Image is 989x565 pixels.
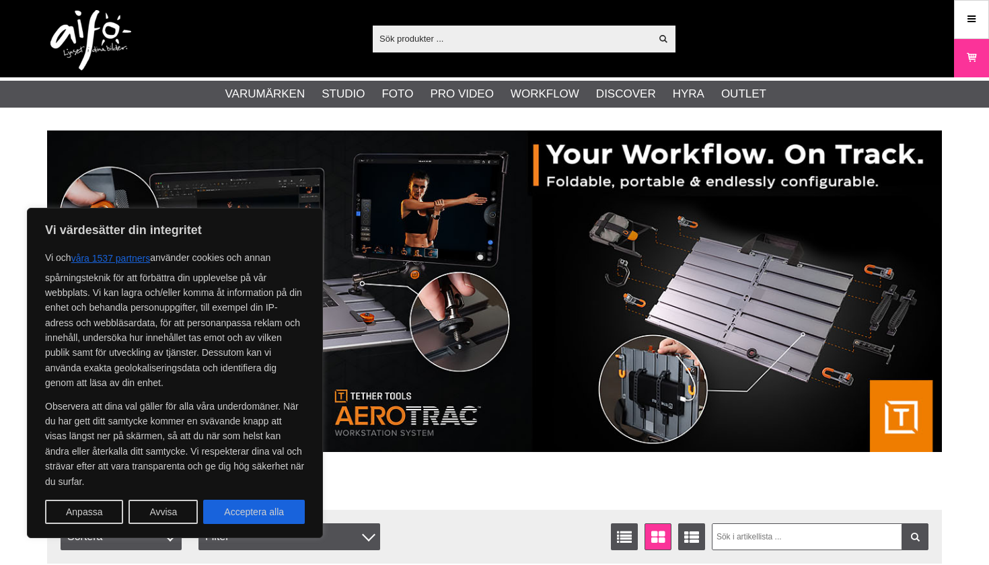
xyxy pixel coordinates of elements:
[430,85,493,103] a: Pro Video
[129,500,198,524] button: Avvisa
[678,523,705,550] a: Utökad listvisning
[45,399,305,489] p: Observera att dina val gäller för alla våra underdomäner. När du har gett ditt samtycke kommer en...
[373,28,651,48] input: Sök produkter ...
[712,523,929,550] input: Sök i artikellista ...
[322,85,365,103] a: Studio
[45,246,305,391] p: Vi och använder cookies och annan spårningsteknik för att förbättra din upplevelse på vår webbpla...
[45,500,123,524] button: Anpassa
[203,500,305,524] button: Acceptera alla
[71,246,151,270] button: våra 1537 partners
[50,10,131,71] img: logo.png
[721,85,766,103] a: Outlet
[511,85,579,103] a: Workflow
[47,130,942,452] img: Annons:007 banner-header-aerotrac-1390x500.jpg
[27,208,323,538] div: Vi värdesätter din integritet
[673,85,704,103] a: Hyra
[645,523,671,550] a: Fönstervisning
[381,85,413,103] a: Foto
[611,523,638,550] a: Listvisning
[45,222,305,238] p: Vi värdesätter din integritet
[902,523,928,550] a: Filtrera
[596,85,656,103] a: Discover
[225,85,305,103] a: Varumärken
